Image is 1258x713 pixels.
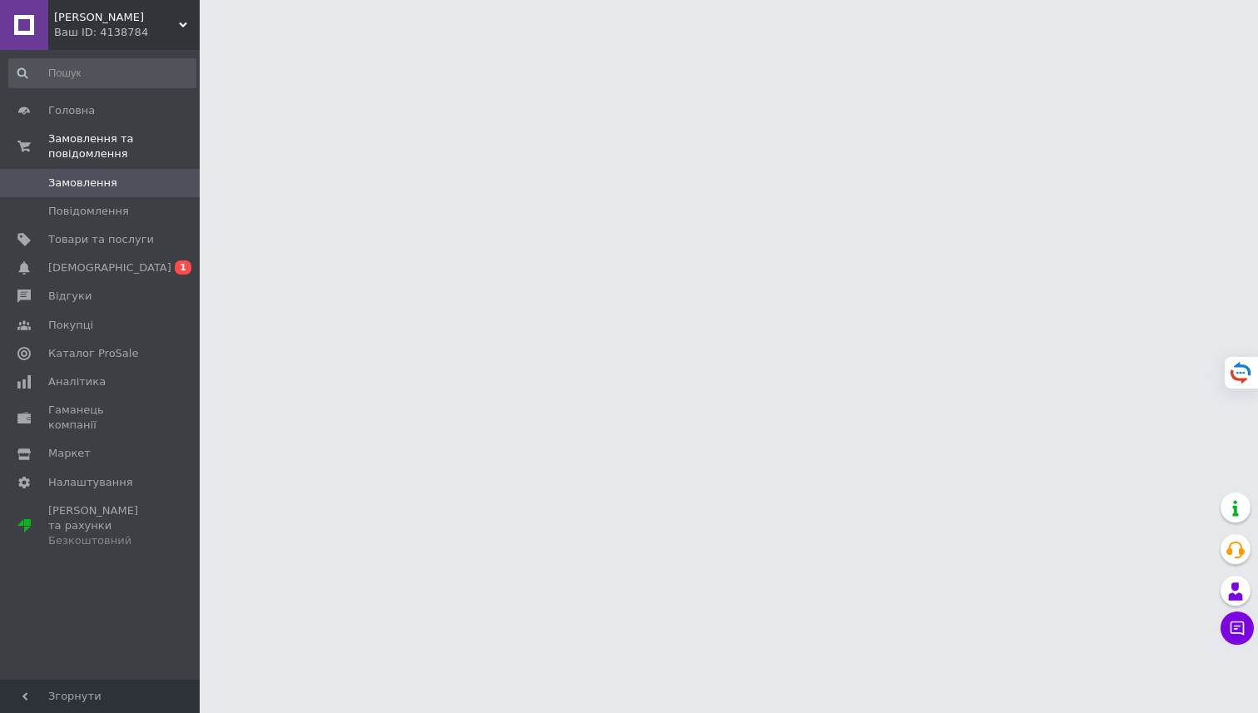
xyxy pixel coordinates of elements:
[48,374,106,389] span: Аналітика
[48,346,138,361] span: Каталог ProSale
[48,403,154,433] span: Гаманець компанії
[8,58,196,88] input: Пошук
[48,475,133,490] span: Налаштування
[48,503,154,549] span: [PERSON_NAME] та рахунки
[48,103,95,118] span: Головна
[1221,611,1254,645] button: Чат з покупцем
[48,131,200,161] span: Замовлення та повідомлення
[175,260,191,275] span: 1
[48,176,117,191] span: Замовлення
[48,204,129,219] span: Повідомлення
[48,318,93,333] span: Покупці
[54,25,200,40] div: Ваш ID: 4138784
[54,10,179,25] span: Anna
[48,533,154,548] div: Безкоштовний
[48,260,171,275] span: [DEMOGRAPHIC_DATA]
[48,232,154,247] span: Товари та послуги
[48,289,92,304] span: Відгуки
[48,446,91,461] span: Маркет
